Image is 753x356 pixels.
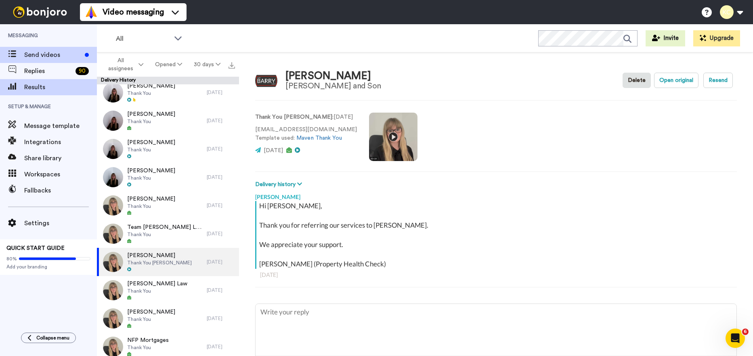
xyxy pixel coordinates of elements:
[97,107,239,135] a: [PERSON_NAME]Thank You[DATE]
[127,118,175,125] span: Thank You
[103,252,123,272] img: 7aa53131-9c98-49db-b847-5ba6871816b8-thumb.jpg
[285,82,381,90] div: [PERSON_NAME] and Son
[103,195,123,216] img: 2446f67d-a0d2-4b56-8cf7-ed8b7aa0d3a6-thumb.jpg
[207,146,235,152] div: [DATE]
[255,69,277,92] img: Image of Avril Leigh
[6,245,65,251] span: QUICK START GUIDE
[85,6,98,19] img: vm-color.svg
[103,82,123,103] img: cb414951-4c8d-4b86-94ea-2eb9d0b33f40-thumb.jpg
[285,70,381,82] div: [PERSON_NAME]
[97,135,239,163] a: [PERSON_NAME]Thank You[DATE]
[127,316,175,322] span: Thank You
[296,135,342,141] a: Maven Thank You
[726,329,745,348] iframe: Intercom live chat
[97,220,239,248] a: Team [PERSON_NAME] LawThank You[DATE]
[127,195,175,203] span: [PERSON_NAME]
[127,82,175,90] span: [PERSON_NAME]
[24,50,82,60] span: Send videos
[207,117,235,124] div: [DATE]
[127,308,175,316] span: [PERSON_NAME]
[127,203,175,209] span: Thank You
[260,271,732,279] div: [DATE]
[24,153,97,163] span: Share library
[104,57,137,73] span: All assignees
[24,82,97,92] span: Results
[24,121,97,131] span: Message template
[76,67,89,75] div: 90
[103,111,123,131] img: 0282075a-13ef-47d8-af63-63edd7d15a6e-thumb.jpg
[97,163,239,191] a: [PERSON_NAME]Thank You[DATE]
[264,148,283,153] span: [DATE]
[127,175,175,181] span: Thank You
[127,344,169,351] span: Thank You
[646,30,685,46] button: Invite
[99,53,149,76] button: All assignees
[116,34,170,44] span: All
[103,308,123,329] img: a34e77e9-eb19-4acf-9cb3-ea68b8fbd9d9-thumb.jpg
[97,248,239,276] a: [PERSON_NAME]Thank You [PERSON_NAME][DATE]
[6,255,17,262] span: 80%
[654,73,698,88] button: Open original
[127,147,175,153] span: Thank You
[103,280,123,300] img: 6548914b-0627-4ea4-8fe1-a7af80a7f430-thumb.jpg
[127,223,203,231] span: Team [PERSON_NAME] Law
[255,189,737,201] div: [PERSON_NAME]
[36,335,69,341] span: Collapse menu
[259,201,735,269] div: Hi [PERSON_NAME], Thank you for referring our services to [PERSON_NAME]. We appreciate your suppo...
[103,139,123,159] img: ae66b6e7-2871-4256-8595-29120615d312-thumb.jpg
[127,260,192,266] span: Thank You [PERSON_NAME]
[207,343,235,350] div: [DATE]
[127,336,169,344] span: NFP Mortgages
[207,315,235,322] div: [DATE]
[207,259,235,265] div: [DATE]
[127,288,187,294] span: Thank You
[24,170,97,179] span: Workspaces
[127,167,175,175] span: [PERSON_NAME]
[207,174,235,180] div: [DATE]
[255,114,332,120] strong: Thank You [PERSON_NAME]
[207,230,235,237] div: [DATE]
[10,6,70,18] img: bj-logo-header-white.svg
[97,77,239,85] div: Delivery History
[226,59,237,71] button: Export all results that match these filters now.
[24,218,97,228] span: Settings
[127,231,203,238] span: Thank You
[149,57,188,72] button: Opened
[127,251,192,260] span: [PERSON_NAME]
[103,6,164,18] span: Video messaging
[255,180,304,189] button: Delivery history
[24,186,97,195] span: Fallbacks
[229,62,235,69] img: export.svg
[693,30,740,46] button: Upgrade
[127,90,175,96] span: Thank You
[6,264,90,270] span: Add your branding
[24,137,97,147] span: Integrations
[207,202,235,209] div: [DATE]
[742,329,749,335] span: 6
[207,287,235,293] div: [DATE]
[703,73,733,88] button: Resend
[127,110,175,118] span: [PERSON_NAME]
[97,304,239,333] a: [PERSON_NAME]Thank You[DATE]
[24,66,72,76] span: Replies
[21,333,76,343] button: Collapse menu
[97,276,239,304] a: [PERSON_NAME] LawThank You[DATE]
[103,224,123,244] img: 7b633473-c059-4033-840b-fc0608d3fab5-thumb.jpg
[97,78,239,107] a: [PERSON_NAME]Thank You[DATE]
[255,126,357,142] p: [EMAIL_ADDRESS][DOMAIN_NAME] Template used:
[623,73,651,88] button: Delete
[255,113,357,121] p: : [DATE]
[188,57,226,72] button: 30 days
[97,191,239,220] a: [PERSON_NAME]Thank You[DATE]
[207,89,235,96] div: [DATE]
[103,167,123,187] img: d884c52f-41d3-44ea-a6e6-a9d88f6e0612-thumb.jpg
[127,280,187,288] span: [PERSON_NAME] Law
[127,138,175,147] span: [PERSON_NAME]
